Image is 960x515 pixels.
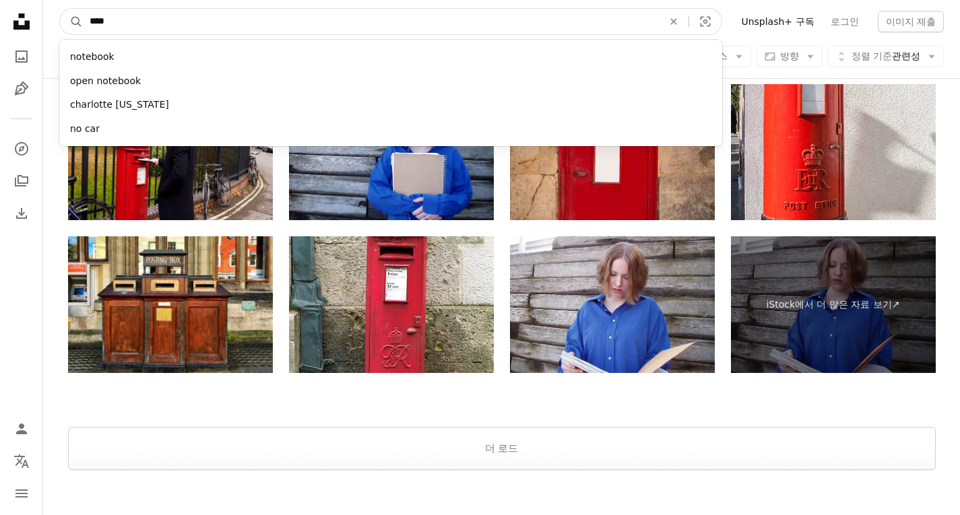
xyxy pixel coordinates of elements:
[59,45,722,69] div: notebook
[289,84,494,221] img: 행복함 학생 또는 직원-여자아이
[8,8,35,38] a: 홈 — Unsplash
[852,50,920,63] span: 관련성
[731,236,936,373] a: iStock에서 더 많은 자료 보기↗
[8,168,35,195] a: 컬렉션
[852,50,892,61] span: 정렬 기준
[68,236,273,373] img: 게시 상자
[59,69,722,94] div: open notebook
[8,43,35,70] a: 사진
[828,46,944,67] button: 정렬 기준관련성
[68,427,936,470] button: 더 로드
[757,46,823,67] button: 방향
[59,117,722,141] div: no car
[289,236,494,373] img: 영국 전통 붙여둡니다 이메일함
[659,9,689,34] button: 삭제
[59,8,722,35] form: 사이트 전체에서 이미지 찾기
[60,9,83,34] button: Unsplash 검색
[68,84,273,221] img: 빨간 영국 우체통에 편지를 게시 하는 남자
[733,11,822,32] a: Unsplash+ 구독
[823,11,867,32] a: 로그인
[510,236,715,373] img: 독서모드 보고서
[780,50,799,61] span: 방향
[510,84,715,221] img: 옥스포드 빨간 사서함 우체통 돌 벽 복사 공간, 영국 영국
[878,11,944,32] button: 이미지 제출
[689,9,722,34] button: 시각적 검색
[8,75,35,102] a: 일러스트
[8,480,35,507] button: 메뉴
[8,415,35,442] a: 로그인 / 가입
[731,84,936,221] img: 영국 레드 판매후 메시지함
[8,448,35,475] button: 언어
[8,200,35,227] a: 다운로드 내역
[8,135,35,162] a: 탐색
[59,93,722,117] div: charlotte [US_STATE]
